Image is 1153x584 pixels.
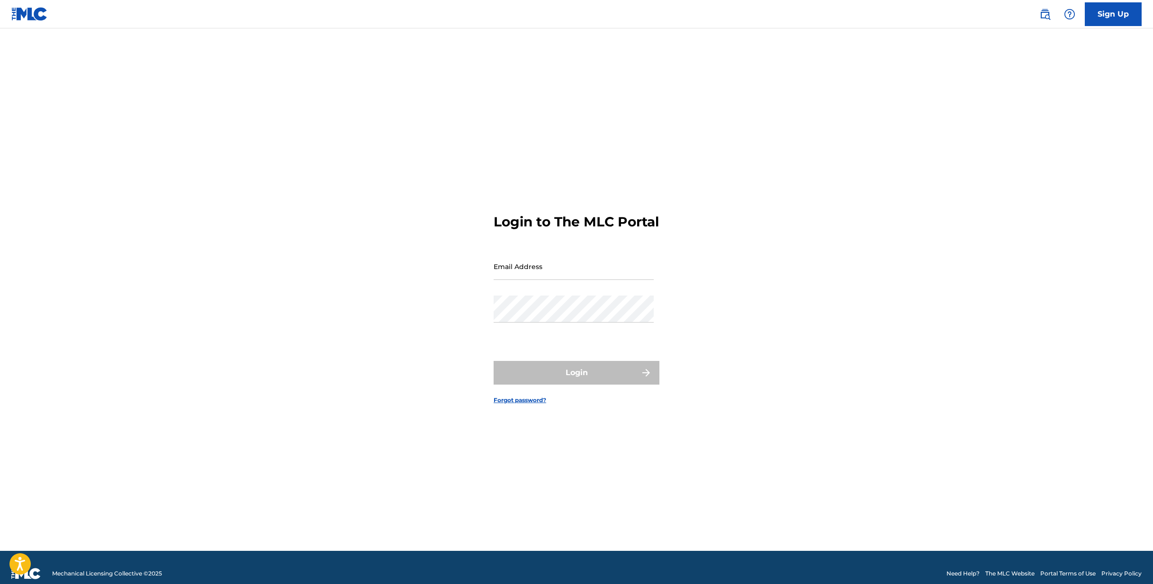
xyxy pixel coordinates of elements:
[1064,9,1075,20] img: help
[1036,5,1054,24] a: Public Search
[1085,2,1142,26] a: Sign Up
[985,569,1035,578] a: The MLC Website
[1040,569,1096,578] a: Portal Terms of Use
[1060,5,1079,24] div: Help
[11,568,41,579] img: logo
[1101,569,1142,578] a: Privacy Policy
[52,569,162,578] span: Mechanical Licensing Collective © 2025
[494,396,546,404] a: Forgot password?
[11,7,48,21] img: MLC Logo
[1039,9,1051,20] img: search
[946,569,980,578] a: Need Help?
[494,214,659,230] h3: Login to The MLC Portal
